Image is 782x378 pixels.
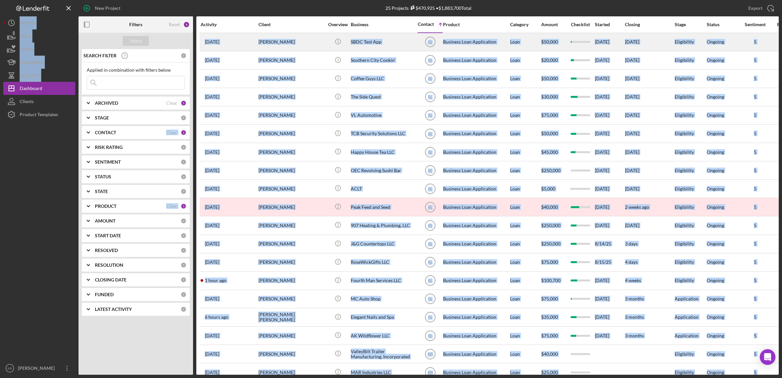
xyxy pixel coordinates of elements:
[675,272,706,289] div: Eligibility
[428,242,433,246] text: AL
[351,107,416,124] div: VL Automotive
[95,189,108,194] b: STATE
[20,29,31,44] div: Loans
[169,22,180,27] div: Reset
[541,314,558,320] span: $35,000
[16,362,59,376] div: [PERSON_NAME]
[595,70,624,87] div: [DATE]
[3,69,75,82] a: Long-Term
[675,254,706,271] div: Eligibility
[510,180,541,197] div: Loan
[205,76,219,81] time: 2025-09-24 18:31
[181,277,187,283] div: 0
[595,290,624,308] div: [DATE]
[675,345,706,363] div: Eligibility
[443,217,508,234] div: Business Loan Application
[675,88,706,106] div: Eligibility
[510,162,541,179] div: Loan
[443,290,508,308] div: Business Loan Application
[707,315,724,320] div: Ongoing
[739,241,772,246] div: 5
[541,76,558,81] span: $50,000
[3,56,75,69] button: Educational
[351,235,416,253] div: J&G Countertops LLC
[541,131,558,136] span: $50,000
[181,306,187,312] div: 0
[258,107,324,124] div: [PERSON_NAME]
[95,248,118,253] b: RESOLVED
[205,113,219,118] time: 2025-06-26 04:21
[707,131,724,136] div: Ongoing
[739,278,772,283] div: 5
[83,53,116,58] b: SEARCH FILTER
[510,33,541,51] div: Loan
[510,107,541,124] div: Loan
[87,67,185,73] div: Applied in combination with filters below
[625,149,639,155] time: [DATE]
[707,241,724,246] div: Ongoing
[707,278,724,283] div: Ongoing
[541,241,560,246] span: $250,000
[351,217,416,234] div: 907 Heating & Plumbing, LLC
[418,22,434,27] div: Contact
[595,143,624,161] div: [DATE]
[707,296,724,301] div: Ongoing
[95,233,121,238] b: START DATE
[625,94,639,99] time: [DATE]
[739,296,772,301] div: 5
[443,198,508,216] div: Business Loan Application
[3,43,75,56] button: Grants
[3,108,75,121] button: Product Templates
[258,52,324,69] div: [PERSON_NAME]
[595,162,624,179] div: [DATE]
[675,52,706,69] div: Eligibility
[258,180,324,197] div: [PERSON_NAME]
[739,333,772,338] div: 5
[625,259,638,265] time: 4 days
[205,296,219,301] time: 2025-09-17 18:08
[351,22,416,27] div: Business
[443,125,508,142] div: Business Loan Application
[351,290,416,308] div: MC Auto Shop
[20,69,41,83] div: Long-Term
[427,352,433,356] text: KR
[205,94,219,99] time: 2025-07-02 17:21
[707,58,724,63] div: Ongoing
[351,70,416,87] div: Coffee Guys LLC
[510,345,541,363] div: Loan
[205,58,219,63] time: 2025-08-19 23:00
[595,217,624,234] div: [DATE]
[760,349,775,365] div: Open Intercom Messenger
[166,100,177,106] div: Clear
[541,333,558,338] span: $75,000
[3,16,75,29] a: Activity
[181,115,187,121] div: 0
[510,327,541,344] div: Loan
[95,277,127,282] b: CLOSING DATE
[739,22,772,27] div: Sentiment
[541,39,558,45] span: $50,000
[541,168,560,173] span: $250,000
[541,223,560,228] span: $250,000
[258,143,324,161] div: [PERSON_NAME]
[675,198,706,216] div: Eligibility
[428,224,433,228] text: AL
[707,333,724,338] div: Ongoing
[625,204,649,210] time: 2 weeks ago
[625,186,639,191] time: [DATE]
[258,125,324,142] div: [PERSON_NAME]
[541,278,560,283] span: $100,700
[625,57,639,63] time: [DATE]
[541,351,558,357] span: $40,000
[739,94,772,99] div: 5
[595,88,624,106] div: [DATE]
[205,333,219,338] time: 2025-09-22 23:28
[3,82,75,95] button: Dashboard
[428,113,433,118] text: AL
[541,296,558,301] span: $75,000
[443,235,508,253] div: Business Loan Application
[95,204,116,209] b: PRODUCT
[428,77,433,81] text: AL
[739,260,772,265] div: 5
[95,218,116,224] b: AMOUNT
